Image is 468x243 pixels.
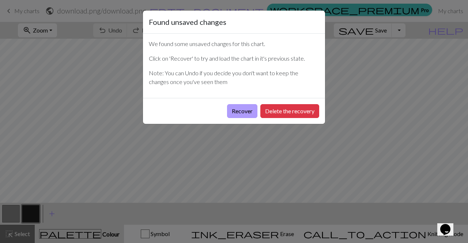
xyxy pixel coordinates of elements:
p: Note: You can Undo if you decide you don't want to keep the changes once you've seen them [149,69,319,86]
button: Recover [227,104,257,118]
p: We found some unsaved changes for this chart. [149,39,319,48]
h5: Found unsaved changes [149,16,226,27]
iframe: chat widget [437,214,461,236]
p: Click on 'Recover' to try and load the chart in it's previous state. [149,54,319,63]
button: Delete the recovery [260,104,319,118]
